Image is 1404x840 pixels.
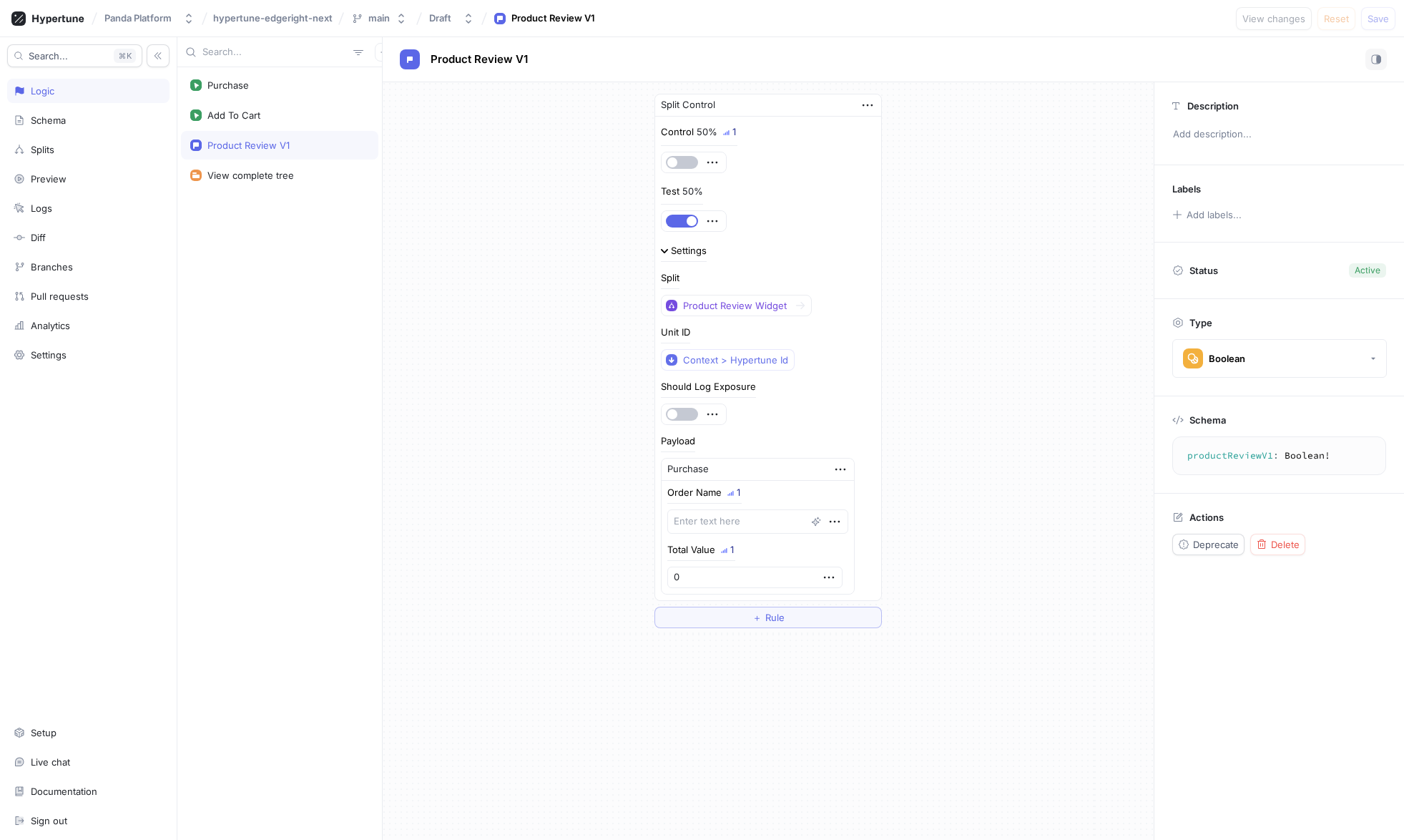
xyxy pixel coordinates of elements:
p: Type [1189,317,1212,328]
div: Live chat [31,756,70,768]
span: Save [1368,14,1389,23]
div: Schema [31,114,66,126]
span: hypertune-edgeright-next [213,13,333,23]
div: Diff [31,232,46,243]
div: Setup [31,727,57,738]
input: Search... [202,45,348,59]
p: Description [1187,100,1239,112]
button: Product Review Widget [661,295,812,316]
div: Split Control [661,98,715,112]
button: Context > Hypertune Id [661,349,795,371]
div: Logs [31,202,52,214]
button: View changes [1236,7,1312,30]
div: Analytics [31,320,70,331]
a: Documentation [7,779,170,804]
button: Boolean [1172,339,1387,378]
button: ＋Rule [654,607,882,628]
p: Control [661,125,694,140]
button: Save [1361,7,1395,30]
div: Purchase [667,462,709,477]
div: Pull requests [31,290,89,302]
button: Deprecate [1172,534,1245,555]
div: Settings [671,246,707,255]
div: Total Value [667,545,715,555]
p: Actions [1189,512,1224,523]
div: Add To Cart [207,109,260,121]
div: Product Review V1 [207,140,290,151]
p: Labels [1172,183,1201,195]
div: Splits [31,144,54,155]
p: Test [661,185,679,199]
div: Split [661,273,679,283]
input: Enter number here [667,567,843,588]
div: Order Name [667,488,722,497]
div: View complete tree [207,170,294,181]
div: Purchase [207,79,249,91]
span: Search... [29,52,68,60]
button: Add labels... [1167,205,1246,224]
div: 1 [737,488,740,497]
div: Product Review V1 [511,11,595,26]
span: Deprecate [1193,540,1239,549]
textarea: productReviewV1: Boolean! [1179,443,1380,469]
button: Search...K [7,44,142,67]
div: Draft [429,12,451,24]
p: Schema [1189,414,1226,426]
span: ＋ [752,613,762,622]
span: View changes [1242,14,1305,23]
div: Settings [31,349,67,361]
div: Unit ID [661,328,690,337]
div: 50% [697,127,717,137]
button: Draft [423,6,480,30]
button: Reset [1317,7,1355,30]
p: Status [1189,260,1218,280]
p: Add description... [1167,122,1392,147]
div: 1 [732,127,736,137]
div: Should Log Exposure [661,382,756,391]
span: Reset [1324,14,1349,23]
div: Sign out [31,815,67,826]
div: Product Review Widget [683,300,787,312]
div: 1 [730,545,734,555]
span: Delete [1271,540,1300,549]
button: main [345,6,413,30]
div: Active [1355,264,1380,277]
span: Rule [765,613,785,622]
div: Preview [31,173,67,185]
div: 50% [682,187,703,196]
button: Delete [1250,534,1305,555]
div: K [114,49,136,63]
div: Panda Platform [104,12,172,24]
button: Panda Platform [99,6,200,30]
div: Logic [31,85,54,97]
div: main [368,12,390,24]
div: Context > Hypertune Id [683,354,788,366]
div: Documentation [31,786,97,797]
div: Payload [661,436,695,446]
div: Boolean [1209,353,1245,365]
span: Product Review V1 [431,54,528,65]
div: Branches [31,261,73,273]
